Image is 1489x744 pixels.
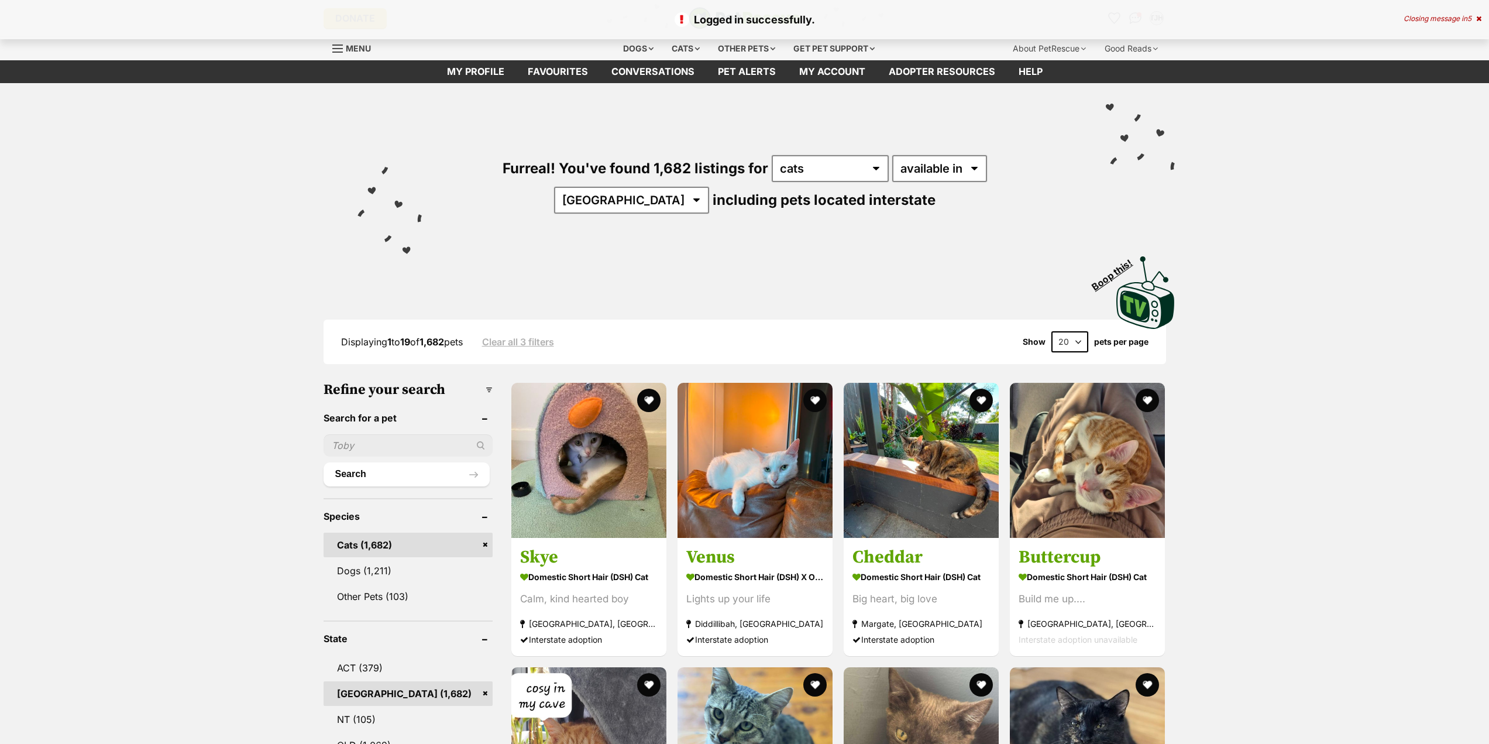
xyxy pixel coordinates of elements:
[1096,37,1166,60] div: Good Reads
[678,537,833,656] a: Venus Domestic Short Hair (DSH) x Oriental Shorthair Cat Lights up your life Diddillibah, [GEOGRA...
[686,632,824,647] div: Interstate adoption
[520,546,658,568] h3: Skye
[511,383,666,538] img: Skye - Domestic Short Hair (DSH) Cat
[324,633,493,644] header: State
[324,584,493,609] a: Other Pets (103)
[713,191,936,208] span: including pets located interstate
[637,673,661,697] button: favourite
[1010,537,1165,656] a: Buttercup Domestic Short Hair (DSH) Cat Build me up.... [GEOGRAPHIC_DATA], [GEOGRAPHIC_DATA] Inte...
[803,389,827,412] button: favourite
[324,382,493,398] h3: Refine your search
[1136,389,1159,412] button: favourite
[852,616,990,632] strong: Margate, [GEOGRAPHIC_DATA]
[12,12,1477,28] p: Logged in successfully.
[710,37,783,60] div: Other pets
[324,462,490,486] button: Search
[324,558,493,583] a: Dogs (1,211)
[482,337,554,347] a: Clear all 3 filters
[686,591,824,607] div: Lights up your life
[1467,14,1471,23] span: 5
[324,707,493,732] a: NT (105)
[1089,250,1143,292] span: Boop this!
[706,60,788,83] a: Pet alerts
[686,546,824,568] h3: Venus
[969,673,993,697] button: favourite
[785,37,883,60] div: Get pet support
[419,336,444,348] strong: 1,682
[1019,616,1156,632] strong: [GEOGRAPHIC_DATA], [GEOGRAPHIC_DATA]
[852,568,990,585] strong: Domestic Short Hair (DSH) Cat
[663,37,708,60] div: Cats
[600,60,706,83] a: conversations
[324,434,493,457] input: Toby
[520,591,658,607] div: Calm, kind hearted boy
[686,616,824,632] strong: Diddillibah, [GEOGRAPHIC_DATA]
[803,673,827,697] button: favourite
[969,389,993,412] button: favourite
[844,537,999,656] a: Cheddar Domestic Short Hair (DSH) Cat Big heart, big love Margate, [GEOGRAPHIC_DATA] Interstate a...
[520,616,658,632] strong: [GEOGRAPHIC_DATA], [GEOGRAPHIC_DATA]
[324,681,493,706] a: [GEOGRAPHIC_DATA] (1,682)
[1404,15,1481,23] div: Closing message in
[400,336,410,348] strong: 19
[852,632,990,647] div: Interstate adoption
[324,511,493,522] header: Species
[1007,60,1054,83] a: Help
[1019,635,1137,644] span: Interstate adoption unavailable
[435,60,516,83] a: My profile
[324,413,493,423] header: Search for a pet
[844,383,999,538] img: Cheddar - Domestic Short Hair (DSH) Cat
[1019,546,1156,568] h3: Buttercup
[615,37,662,60] div: Dogs
[520,568,658,585] strong: Domestic Short Hair (DSH) Cat
[324,656,493,680] a: ACT (379)
[516,60,600,83] a: Favourites
[852,591,990,607] div: Big heart, big love
[503,160,768,177] span: Furreal! You've found 1,682 listings for
[1094,337,1148,347] label: pets per page
[1019,568,1156,585] strong: Domestic Short Hair (DSH) Cat
[346,43,371,53] span: Menu
[324,533,493,557] a: Cats (1,682)
[1005,37,1094,60] div: About PetRescue
[1010,383,1165,538] img: Buttercup - Domestic Short Hair (DSH) Cat
[332,37,379,58] a: Menu
[341,336,463,348] span: Displaying to of pets
[520,632,658,647] div: Interstate adoption
[1019,591,1156,607] div: Build me up....
[1136,673,1159,697] button: favourite
[387,336,391,348] strong: 1
[686,568,824,585] strong: Domestic Short Hair (DSH) x Oriental Shorthair Cat
[877,60,1007,83] a: Adopter resources
[637,389,661,412] button: favourite
[1023,337,1046,347] span: Show
[1116,246,1175,331] a: Boop this!
[1116,256,1175,329] img: PetRescue TV logo
[511,537,666,656] a: Skye Domestic Short Hair (DSH) Cat Calm, kind hearted boy [GEOGRAPHIC_DATA], [GEOGRAPHIC_DATA] In...
[678,383,833,538] img: Venus - Domestic Short Hair (DSH) x Oriental Shorthair Cat
[852,546,990,568] h3: Cheddar
[788,60,877,83] a: My account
